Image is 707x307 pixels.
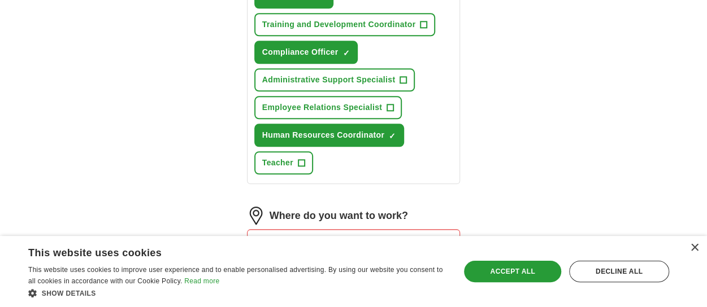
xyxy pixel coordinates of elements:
div: This website uses cookies [28,243,419,260]
button: Administrative Support Specialist [254,68,415,91]
span: Training and Development Coordinator [262,19,416,30]
a: Read more, opens a new window [184,277,219,285]
span: Administrative Support Specialist [262,74,396,86]
label: Where do you want to work? [270,208,408,223]
span: Teacher [262,157,293,169]
button: Training and Development Coordinator [254,13,436,36]
span: ✓ [342,49,349,58]
span: This website uses cookies to improve user experience and to enable personalised advertising. By u... [28,266,443,285]
span: ✓ [389,131,396,141]
button: Teacher [254,151,313,174]
button: Human Resources Coordinator✓ [254,124,404,147]
button: Compliance Officer✓ [254,41,358,64]
div: Close [690,244,699,252]
div: Accept all [464,261,561,282]
button: Employee Relations Specialist [254,96,402,119]
span: Employee Relations Specialist [262,102,382,113]
img: location.png [247,207,265,225]
div: Decline all [569,261,669,282]
span: Human Resources Coordinator [262,129,384,141]
div: Show details [28,287,448,299]
span: Compliance Officer [262,46,339,58]
span: Show details [42,290,96,297]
